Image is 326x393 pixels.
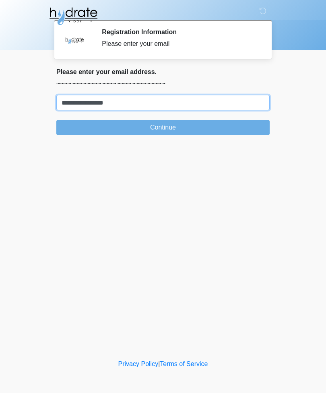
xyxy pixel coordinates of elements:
button: Continue [56,120,270,135]
div: Please enter your email [102,39,258,49]
a: Terms of Service [160,360,208,367]
p: ~~~~~~~~~~~~~~~~~~~~~~~~~~~~~ [56,79,270,88]
a: Privacy Policy [118,360,159,367]
img: Agent Avatar [62,28,87,52]
h2: Please enter your email address. [56,68,270,76]
img: Hydrate IV Bar - Fort Collins Logo [48,6,98,26]
a: | [158,360,160,367]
